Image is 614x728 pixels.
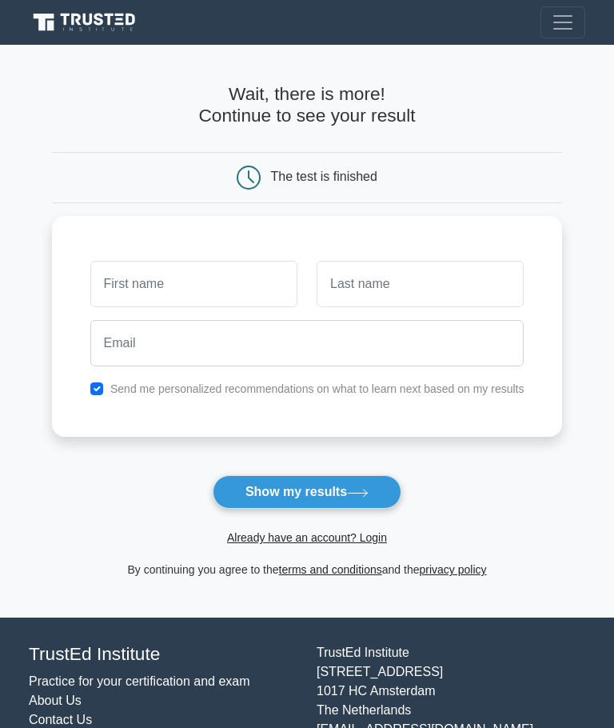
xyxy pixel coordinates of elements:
[279,563,382,576] a: terms and conditions
[90,320,524,366] input: Email
[420,563,487,576] a: privacy policy
[29,713,92,726] a: Contact Us
[29,674,250,688] a: Practice for your certification and exam
[42,560,572,579] div: By continuing you agree to the and the
[52,83,563,126] h4: Wait, there is more! Continue to see your result
[29,643,297,665] h4: TrustEd Institute
[271,170,377,184] div: The test is finished
[317,261,524,307] input: Last name
[227,531,387,544] a: Already have an account? Login
[110,382,524,395] label: Send me personalized recommendations on what to learn next based on my results
[90,261,297,307] input: First name
[540,6,585,38] button: Toggle navigation
[213,475,401,509] button: Show my results
[29,694,82,707] a: About Us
